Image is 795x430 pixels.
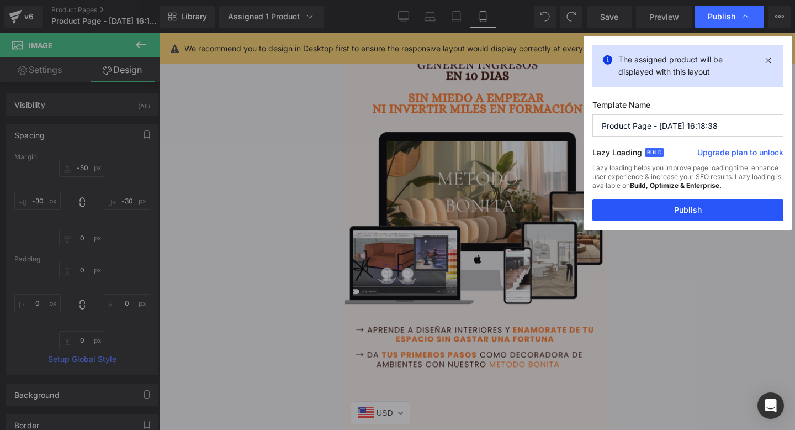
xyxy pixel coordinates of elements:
span: Publish [708,12,735,22]
div: Lazy loading helps you improve page loading time, enhance user experience & increase your SEO res... [592,164,783,199]
span: USD [31,375,48,384]
div: Open Intercom Messenger [757,392,784,419]
label: Template Name [592,100,783,114]
p: The assigned product will be displayed with this layout [618,54,757,78]
strong: Build, Optimize & Enterprise. [630,181,722,190]
button: Publish [592,199,783,221]
label: Lazy Loading [592,145,642,164]
a: Upgrade plan to unlock [697,147,783,162]
span: Build [645,148,664,157]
